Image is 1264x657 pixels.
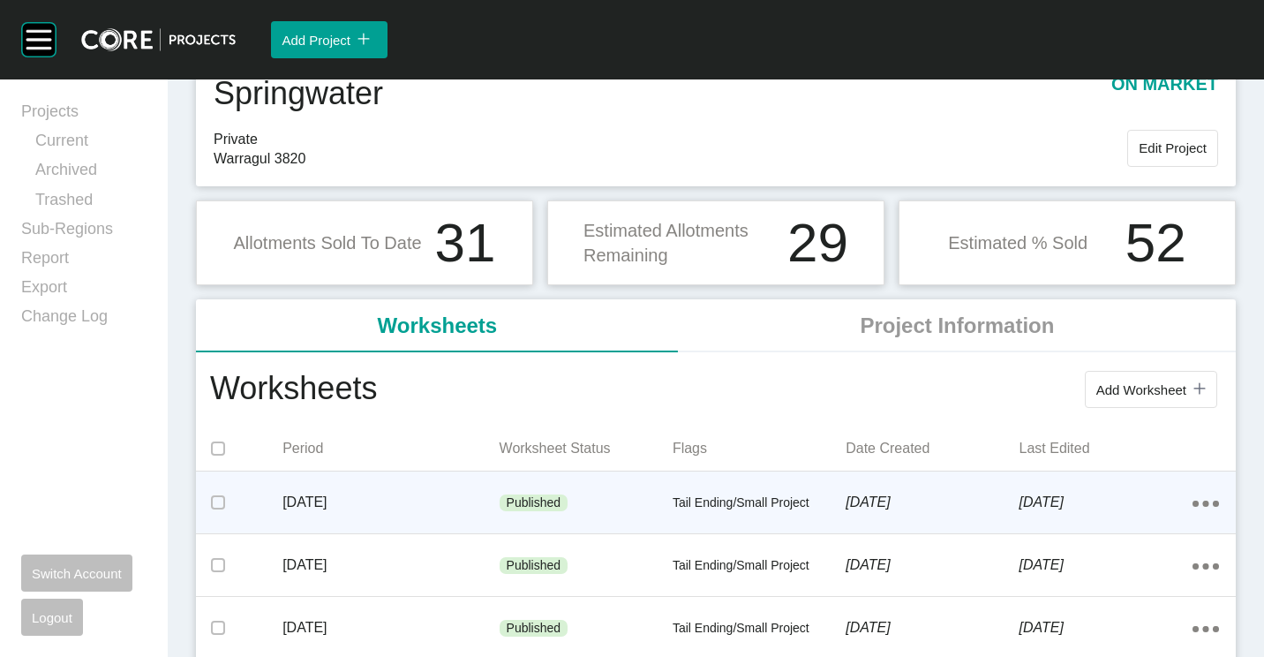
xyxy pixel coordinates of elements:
li: Worksheets [196,299,679,352]
p: Period [282,439,499,458]
p: [DATE] [846,555,1019,575]
span: Add Worksheet [1096,382,1186,397]
img: core-logo-dark.3138cae2.png [81,28,236,51]
button: Add Worksheet [1085,371,1217,408]
p: Published [507,495,561,512]
span: Edit Project [1139,140,1207,155]
a: Export [21,276,147,306]
p: Published [507,557,561,575]
p: [DATE] [282,493,499,512]
button: Add Project [271,21,387,58]
h1: 29 [787,215,848,270]
p: Allotments Sold To Date [233,230,421,255]
span: Private [214,130,1127,149]
span: Logout [32,610,72,625]
p: Date Created [846,439,1019,458]
p: Estimated % Sold [948,230,1087,255]
a: Trashed [35,189,147,218]
p: [DATE] [282,618,499,638]
p: Tail Ending/Small Project [673,557,846,575]
h1: Springwater [214,72,383,116]
button: Edit Project [1127,130,1218,167]
p: [DATE] [1019,555,1193,575]
p: Estimated Allotments Remaining [583,218,777,268]
li: Project Information [679,299,1236,352]
a: Archived [35,159,147,188]
a: Projects [21,101,147,130]
p: [DATE] [1019,618,1193,638]
p: Tail Ending/Small Project [673,620,846,638]
p: Flags [673,439,846,458]
a: Current [35,130,147,159]
p: [DATE] [846,493,1019,512]
p: [DATE] [846,618,1019,638]
p: Published [507,620,561,638]
a: Sub-Regions [21,218,147,247]
button: Logout [21,599,83,636]
p: Worksheet Status [500,439,673,458]
a: Report [21,247,147,276]
h1: 52 [1125,215,1186,270]
span: Switch Account [32,566,122,581]
span: Add Project [282,33,350,48]
p: [DATE] [282,555,499,575]
p: Tail Ending/Small Project [673,495,846,512]
p: Last Edited [1019,439,1193,458]
h1: Worksheets [210,366,377,412]
a: Change Log [21,306,147,335]
p: [DATE] [1019,493,1193,512]
h1: 31 [435,215,496,270]
span: Warragul 3820 [214,149,1127,169]
button: Switch Account [21,555,132,592]
p: on market [1111,72,1218,116]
